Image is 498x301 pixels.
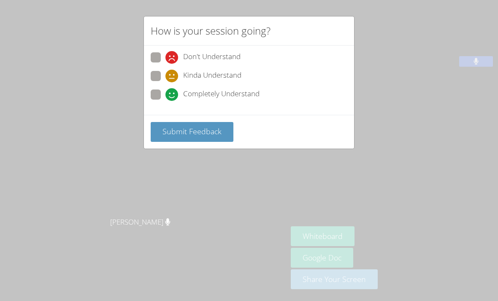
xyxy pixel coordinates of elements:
span: Completely Understand [183,88,260,101]
span: Kinda Understand [183,70,241,82]
span: Don't Understand [183,51,241,64]
span: Submit Feedback [162,126,222,136]
button: Submit Feedback [151,122,233,142]
h2: How is your session going? [151,23,271,38]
